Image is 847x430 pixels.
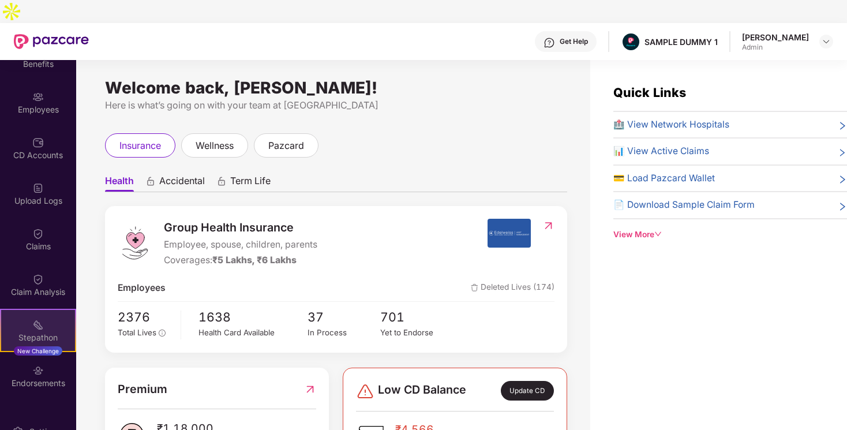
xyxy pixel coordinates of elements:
div: Yet to Endorse [380,327,453,339]
div: Stepathon [1,332,75,343]
span: insurance [119,139,161,153]
span: wellness [196,139,234,153]
span: right [838,147,847,159]
span: ₹5 Lakhs, ₹6 Lakhs [212,255,297,266]
span: Total Lives [118,328,156,337]
img: svg+xml;base64,PHN2ZyBpZD0iQ2xhaW0iIHhtbG5zPSJodHRwOi8vd3d3LnczLm9yZy8yMDAwL3N2ZyIgd2lkdGg9IjIwIi... [32,274,44,285]
img: insurerIcon [488,219,531,248]
span: right [838,200,847,212]
img: Pazcare_Alternative_logo-01-01.png [623,33,639,50]
span: Group Health Insurance [164,219,317,237]
div: View More [613,229,847,241]
div: animation [216,176,227,186]
span: info-circle [159,330,166,336]
img: deleteIcon [471,284,478,291]
span: 37 [308,308,380,327]
div: Health Card Available [198,327,308,339]
span: 2376 [118,308,173,327]
div: Admin [742,43,809,52]
img: svg+xml;base64,PHN2ZyBpZD0iRGFuZ2VyLTMyeDMyIiB4bWxucz0iaHR0cDovL3d3dy53My5vcmcvMjAwMC9zdmciIHdpZH... [356,382,374,401]
span: 1638 [198,308,308,327]
span: Low CD Balance [378,381,466,401]
span: 🏥 View Network Hospitals [613,118,729,132]
span: 701 [380,308,453,327]
img: New Pazcare Logo [14,34,89,49]
img: logo [118,226,152,260]
div: Get Help [560,37,588,46]
span: down [654,230,662,238]
span: right [838,120,847,132]
div: New Challenge [14,346,62,356]
span: Premium [118,380,167,398]
img: svg+xml;base64,PHN2ZyB4bWxucz0iaHR0cDovL3d3dy53My5vcmcvMjAwMC9zdmciIHdpZHRoPSIyMSIgaGVpZ2h0PSIyMC... [32,319,44,331]
img: svg+xml;base64,PHN2ZyBpZD0iVXBsb2FkX0xvZ3MiIGRhdGEtbmFtZT0iVXBsb2FkIExvZ3MiIHhtbG5zPSJodHRwOi8vd3... [32,182,44,194]
div: Welcome back, [PERSON_NAME]! [105,83,567,92]
span: Employees [118,281,166,296]
span: Accidental [159,175,205,192]
div: animation [145,176,156,186]
img: svg+xml;base64,PHN2ZyBpZD0iSGVscC0zMngzMiIgeG1sbnM9Imh0dHA6Ly93d3cudzMub3JnLzIwMDAvc3ZnIiB3aWR0aD... [544,37,555,48]
div: Coverages: [164,253,317,268]
div: In Process [308,327,380,339]
span: Quick Links [613,85,686,100]
img: svg+xml;base64,PHN2ZyBpZD0iQ0RfQWNjb3VudHMiIGRhdGEtbmFtZT0iQ0QgQWNjb3VudHMiIHhtbG5zPSJodHRwOi8vd3... [32,137,44,148]
img: svg+xml;base64,PHN2ZyBpZD0iRW5kb3JzZW1lbnRzIiB4bWxucz0iaHR0cDovL3d3dy53My5vcmcvMjAwMC9zdmciIHdpZH... [32,365,44,376]
img: RedirectIcon [542,220,554,231]
img: svg+xml;base64,PHN2ZyBpZD0iQ2xhaW0iIHhtbG5zPSJodHRwOi8vd3d3LnczLm9yZy8yMDAwL3N2ZyIgd2lkdGg9IjIwIi... [32,228,44,240]
div: SAMPLE DUMMY 1 [644,36,718,47]
div: [PERSON_NAME] [742,32,809,43]
span: Term Life [230,175,271,192]
div: Here is what’s going on with your team at [GEOGRAPHIC_DATA] [105,98,567,113]
span: 💳 Load Pazcard Wallet [613,171,715,186]
span: pazcard [268,139,304,153]
span: 📄 Download Sample Claim Form [613,198,755,212]
img: svg+xml;base64,PHN2ZyBpZD0iRW1wbG95ZWVzIiB4bWxucz0iaHR0cDovL3d3dy53My5vcmcvMjAwMC9zdmciIHdpZHRoPS... [32,91,44,103]
span: right [838,174,847,186]
img: svg+xml;base64,PHN2ZyBpZD0iRHJvcGRvd24tMzJ4MzIiIHhtbG5zPSJodHRwOi8vd3d3LnczLm9yZy8yMDAwL3N2ZyIgd2... [822,37,831,46]
span: Employee, spouse, children, parents [164,238,317,252]
span: Deleted Lives (174) [471,281,554,296]
div: Update CD [501,381,554,401]
span: Health [105,175,134,192]
span: 📊 View Active Claims [613,144,709,159]
img: RedirectIcon [304,380,316,398]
